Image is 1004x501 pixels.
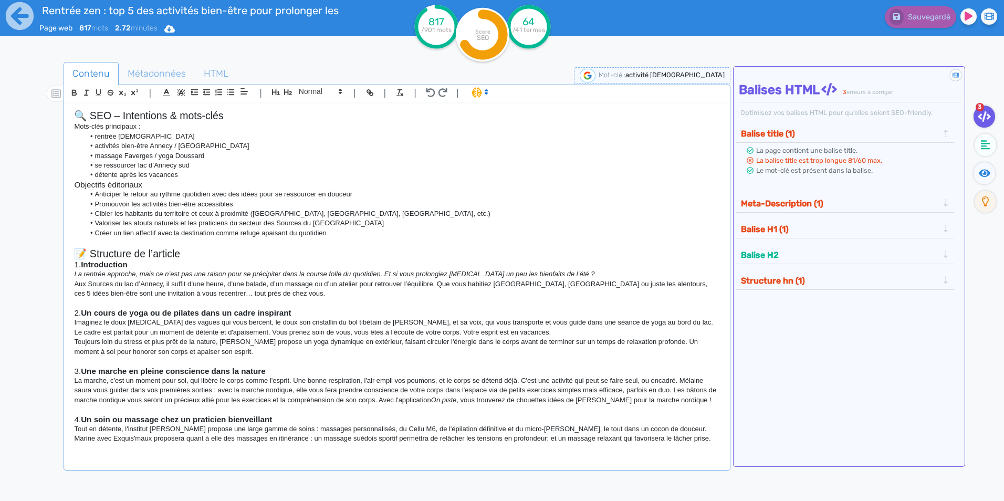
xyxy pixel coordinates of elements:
[353,86,356,100] span: |
[79,24,108,33] span: mots
[81,415,272,424] strong: Un soin ou massage chez un praticien bienveillant
[384,86,386,100] span: |
[580,69,595,82] img: google-serp-logo.png
[523,16,535,28] tspan: 64
[195,62,237,86] a: HTML
[738,246,953,264] div: Balise H2
[74,260,719,269] h3: 1.
[738,272,942,289] button: Structure hn (1)
[237,85,252,98] span: Aligment
[195,59,237,88] span: HTML
[739,108,962,118] div: Optimisez vos balises HTML pour qu’elles soient SEO-friendly.
[74,270,594,278] em: La rentrée approche, mais ce n’est pas une raison pour se précipiter dans la course folle du quot...
[85,132,720,141] li: rentrée [DEMOGRAPHIC_DATA]
[74,337,719,357] p: Toujours loin du stress et plus prêt de la nature, [PERSON_NAME] propose un yoga dynamique en ext...
[74,415,719,424] h3: 4.
[428,16,444,28] tspan: 817
[64,62,119,86] a: Contenu
[756,147,857,154] span: La page contient une balise title.
[74,122,719,131] p: Mots-clés principaux :
[64,59,118,88] span: Contenu
[85,141,720,151] li: activités bien-être Annecy / [GEOGRAPHIC_DATA]
[119,62,195,86] a: Métadonnées
[625,71,725,79] span: activité [DEMOGRAPHIC_DATA]
[74,180,719,190] h3: Objectifs éditoriaux
[74,248,719,260] h2: 📝 Structure de l’article
[477,34,489,41] tspan: SEO
[738,246,942,264] button: Balise H2
[39,2,341,19] input: title
[259,86,262,100] span: |
[81,260,128,269] strong: Introduction
[115,24,158,33] span: minutes
[74,308,719,318] h3: 2.
[74,279,719,299] p: Aux Sources du lac d’Annecy, il suffit d’une heure, d’une balade, d’un massage ou d’un atelier po...
[74,453,719,463] h3: 5.
[475,28,490,35] tspan: Score
[738,221,953,238] div: Balise H1 (1)
[738,125,942,142] button: Balise title (1)
[85,228,720,238] li: Créer un lien affectif avec la destination comme refuge apaisant du quotidien
[81,367,266,375] strong: Une marche en pleine conscience dans la nature
[85,190,720,199] li: Anticiper le retour au rythme quotidien avec des idées pour se ressourcer en douceur
[74,110,719,122] h2: 🔍 SEO – Intentions & mots-clés
[85,170,720,180] li: détente après les vacances
[738,125,953,142] div: Balise title (1)
[976,103,984,111] span: 3
[431,396,456,404] em: On piste
[467,86,491,99] span: I.Assistant
[85,161,720,170] li: se ressourcer lac d’Annecy sud
[885,6,956,28] button: Sauvegardé
[738,272,953,289] div: Structure hn (1)
[85,151,720,161] li: massage Faverges / yoga Doussard
[74,367,719,376] h3: 3.
[738,195,953,212] div: Meta-Description (1)
[599,71,625,79] span: Mot-clé :
[456,86,459,100] span: |
[756,156,882,164] span: La balise title est trop longue 81/60 max.
[513,26,545,34] tspan: /41 termes
[739,82,962,98] h4: Balises HTML
[74,424,719,434] p: Tout en détente, l'institut [PERSON_NAME] propose une large gamme de soins : massages personnalis...
[421,26,452,34] tspan: /901 mots
[756,166,873,174] span: Le mot-clé est présent dans la balise.
[85,218,720,228] li: Valoriser les atouts naturels et les praticiens du secteur des Sources du [GEOGRAPHIC_DATA]
[39,24,72,33] span: Page web
[414,86,416,100] span: |
[119,59,194,88] span: Métadonnées
[908,13,950,22] span: Sauvegardé
[79,24,91,33] b: 817
[81,453,298,462] strong: Flânerie sensorielle dans un marché ou une herboristerie
[738,195,942,212] button: Meta-Description (1)
[738,221,942,238] button: Balise H1 (1)
[843,89,846,96] span: 3
[846,89,893,96] span: erreurs à corriger
[149,86,151,100] span: |
[74,434,719,443] p: Marine avec Exquis'maux proposera quant à elle des massages en itinérance : un massage suédois sp...
[74,376,719,405] p: La marche, c'est un moment pour soi, qui libère le corps comme l'esprit. Une bonne respiration, l...
[85,200,720,209] li: Promouvoir les activités bien-être accessibles
[81,308,291,317] strong: Un cours de yoga ou de pilates dans un cadre inspirant
[115,24,131,33] b: 2.72
[85,209,720,218] li: Cibler les habitants du territoire et ceux à proximité ([GEOGRAPHIC_DATA], [GEOGRAPHIC_DATA], [GE...
[74,318,719,337] p: Imaginez le doux [MEDICAL_DATA] des vagues qui vous bercent, le doux son cristallin du bol tibéta...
